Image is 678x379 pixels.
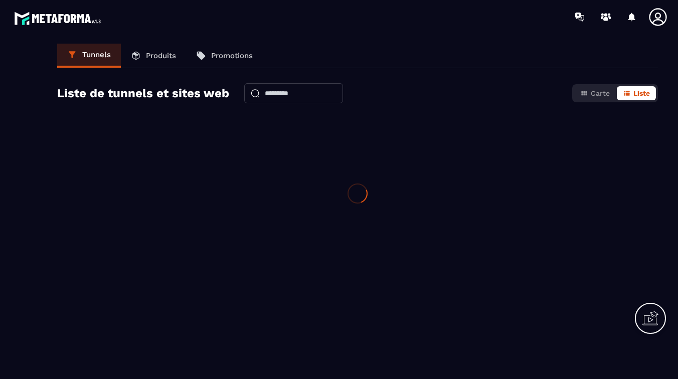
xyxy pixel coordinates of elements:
p: Promotions [211,51,253,60]
img: logo [14,9,104,28]
a: Produits [121,44,186,68]
a: Tunnels [57,44,121,68]
span: Liste [633,89,650,97]
p: Tunnels [82,50,111,59]
a: Promotions [186,44,263,68]
h2: Liste de tunnels et sites web [57,83,229,103]
button: Liste [617,86,656,100]
span: Carte [591,89,610,97]
p: Produits [146,51,176,60]
button: Carte [574,86,616,100]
